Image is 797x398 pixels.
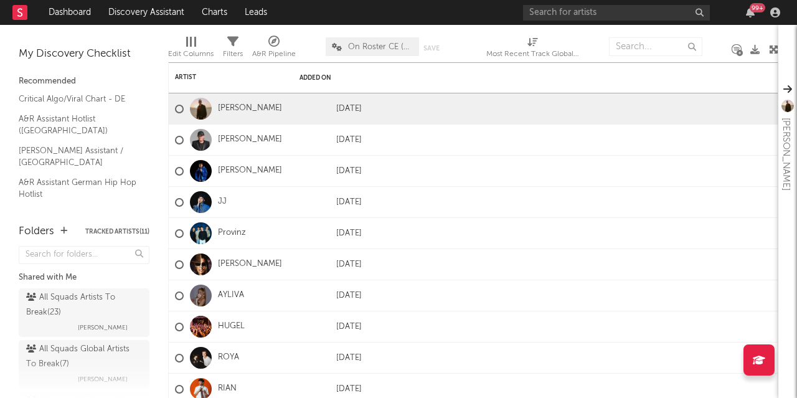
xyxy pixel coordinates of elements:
[19,270,149,285] div: Shared with Me
[19,176,137,201] a: A&R Assistant German Hip Hop Hotlist
[218,290,244,301] a: AYLIVA
[218,321,245,332] a: HUGEL
[423,45,440,52] button: Save
[609,37,702,56] input: Search...
[78,372,128,387] span: [PERSON_NAME]
[85,229,149,235] button: Tracked Artists(11)
[168,31,214,67] div: Edit Columns
[486,47,580,62] div: Most Recent Track Global Audio Streams Daily Growth
[19,112,137,138] a: A&R Assistant Hotlist ([GEOGRAPHIC_DATA])
[523,5,710,21] input: Search for artists
[348,43,413,51] span: On Roster CE (Artists Only)
[299,133,362,148] div: [DATE]
[218,135,282,145] a: [PERSON_NAME]
[299,288,362,303] div: [DATE]
[486,31,580,67] div: Most Recent Track Global Audio Streams Daily Growth
[218,197,227,207] a: JJ
[26,290,139,320] div: All Squads Artists To Break ( 23 )
[218,384,237,394] a: RIAN
[299,74,343,82] div: Added On
[223,47,243,62] div: Filters
[218,353,239,363] a: ROYA
[299,382,362,397] div: [DATE]
[78,320,128,335] span: [PERSON_NAME]
[19,340,149,389] a: All Squads Global Artists To Break(7)[PERSON_NAME]
[19,224,54,239] div: Folders
[299,257,362,272] div: [DATE]
[223,31,243,67] div: Filters
[299,102,362,116] div: [DATE]
[19,144,137,169] a: [PERSON_NAME] Assistant / [GEOGRAPHIC_DATA]
[218,228,246,239] a: Provinz
[26,342,139,372] div: All Squads Global Artists To Break ( 7 )
[252,47,296,62] div: A&R Pipeline
[252,31,296,67] div: A&R Pipeline
[19,288,149,337] a: All Squads Artists To Break(23)[PERSON_NAME]
[218,103,282,114] a: [PERSON_NAME]
[299,164,362,179] div: [DATE]
[19,92,137,106] a: Critical Algo/Viral Chart - DE
[299,226,362,241] div: [DATE]
[299,195,362,210] div: [DATE]
[299,320,362,334] div: [DATE]
[175,73,268,81] div: Artist
[746,7,755,17] button: 99+
[19,47,149,62] div: My Discovery Checklist
[168,47,214,62] div: Edit Columns
[19,74,149,89] div: Recommended
[218,259,282,270] a: [PERSON_NAME]
[778,118,793,191] div: [PERSON_NAME]
[19,246,149,264] input: Search for folders...
[218,166,282,176] a: [PERSON_NAME]
[750,3,765,12] div: 99 +
[299,351,362,366] div: [DATE]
